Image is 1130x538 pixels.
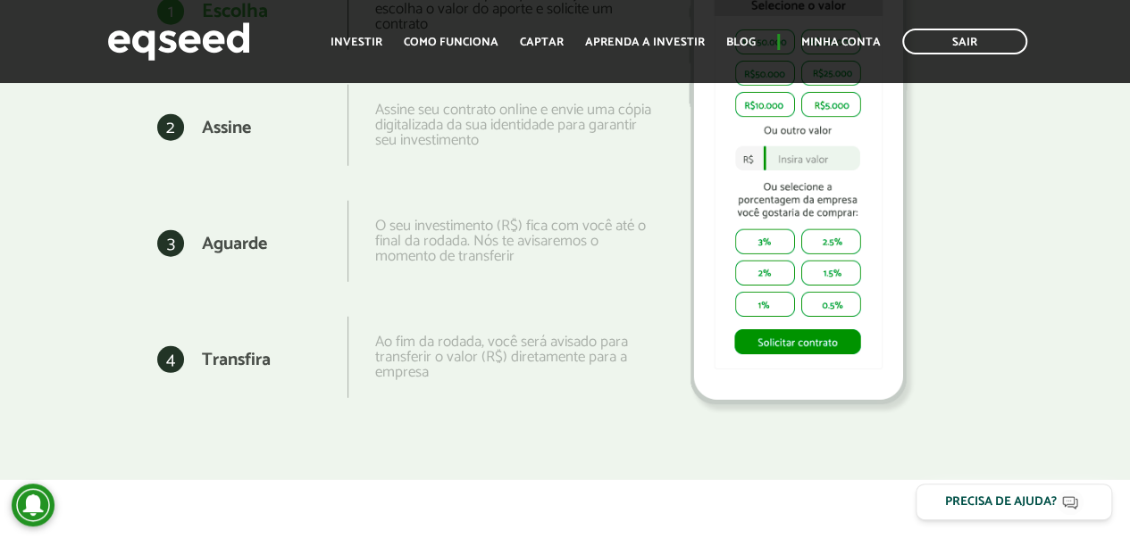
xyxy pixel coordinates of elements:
[347,317,652,398] div: Ao fim da rodada, você será avisado para transferir o valor (R$) diretamente para a empresa
[347,85,652,166] div: Assine seu contrato online e envie uma cópia digitalizada da sua identidade para garantir seu inv...
[202,352,271,369] div: Transfira
[726,37,756,48] a: Blog
[202,120,251,137] div: Assine
[585,37,705,48] a: Aprenda a investir
[404,37,498,48] a: Como funciona
[520,37,564,48] a: Captar
[801,37,881,48] a: Minha conta
[331,37,382,48] a: Investir
[347,201,652,282] div: O seu investimento (R$) fica com você até o final da rodada. Nós te avisaremos o momento de trans...
[202,236,267,253] div: Aguarde
[157,230,184,257] div: 3
[107,18,250,65] img: EqSeed
[157,114,184,141] div: 2
[902,29,1027,54] a: Sair
[157,346,184,373] div: 4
